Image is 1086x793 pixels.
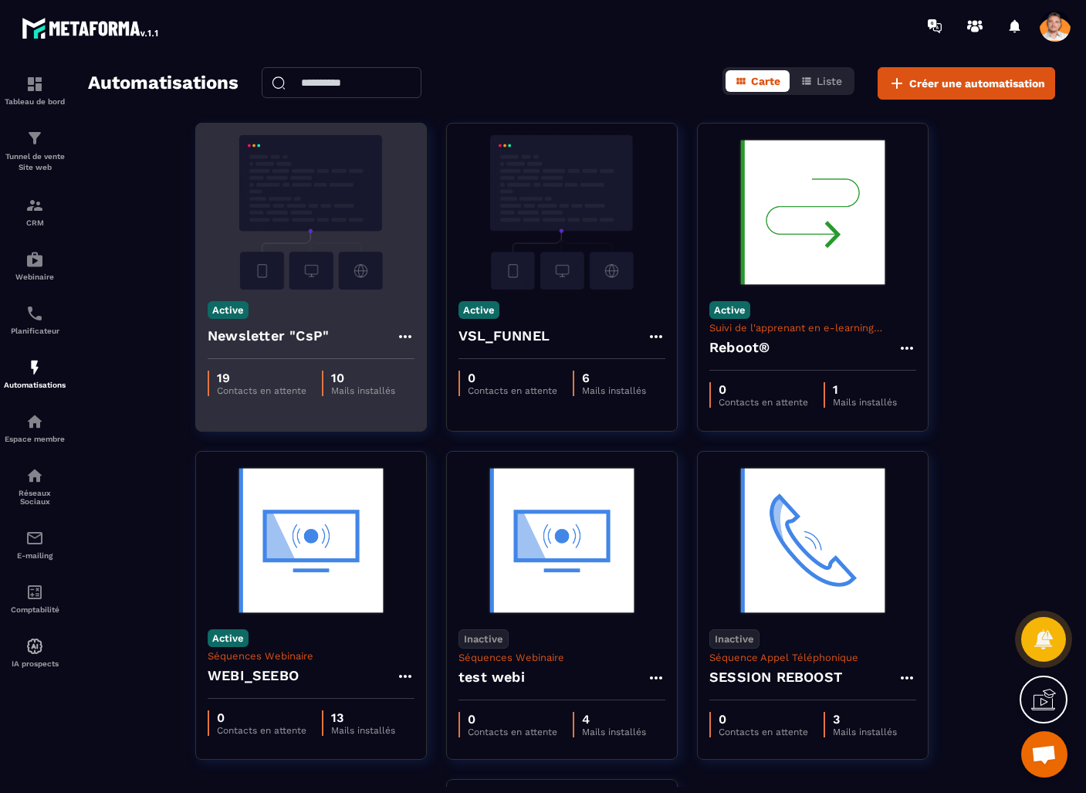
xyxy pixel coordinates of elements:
p: Contacts en attente [719,727,808,737]
p: Suivi de l'apprenant en e-learning asynchrone - Suivi du démarrage [709,322,916,334]
div: Ouvrir le chat [1021,731,1067,778]
p: CRM [4,219,66,227]
p: Comptabilité [4,605,66,614]
p: 0 [468,712,557,727]
p: Contacts en attente [468,385,557,396]
p: 13 [331,710,395,725]
p: Active [208,301,249,319]
img: scheduler [25,304,44,323]
a: automationsautomationsWebinaire [4,239,66,293]
p: 6 [582,371,646,385]
p: Contacts en attente [217,725,306,736]
h4: WEBI_SEEBO [208,665,299,686]
h4: VSL_FUNNEL [458,325,550,347]
p: Tableau de bord [4,97,66,106]
a: emailemailE-mailing [4,517,66,571]
a: formationformationCRM [4,185,66,239]
a: automationsautomationsEspace membre [4,401,66,455]
h4: Reboot® [709,337,770,358]
button: Liste [791,70,851,92]
p: 0 [468,371,557,385]
p: 0 [719,382,808,397]
button: Créer une automatisation [878,67,1055,100]
p: Active [458,301,499,319]
p: Contacts en attente [719,397,808,408]
a: formationformationTableau de bord [4,63,66,117]
a: automationsautomationsAutomatisations [4,347,66,401]
a: schedulerschedulerPlanificateur [4,293,66,347]
p: Active [709,301,750,319]
button: Carte [726,70,790,92]
p: Automatisations [4,381,66,389]
p: Contacts en attente [468,727,557,737]
p: Active [208,629,249,647]
p: Mails installés [833,727,897,737]
img: automation-background [458,135,665,290]
p: 1 [833,382,897,397]
img: automations [25,412,44,431]
img: automation-background [208,135,414,290]
a: formationformationTunnel de vente Site web [4,117,66,185]
span: Liste [817,75,842,87]
p: Mails installés [833,397,897,408]
p: Planificateur [4,327,66,335]
p: 0 [217,710,306,725]
p: Mails installés [582,385,646,396]
img: formation [25,196,44,215]
p: Mails installés [331,385,395,396]
p: 19 [217,371,306,385]
p: Réseaux Sociaux [4,489,66,506]
img: automations [25,358,44,377]
p: Séquences Webinaire [208,650,414,662]
img: formation [25,75,44,93]
h2: Automatisations [88,67,239,100]
p: Webinaire [4,273,66,281]
span: Créer une automatisation [909,76,1045,91]
p: E-mailing [4,551,66,560]
p: Espace membre [4,435,66,443]
img: automation-background [458,463,665,618]
p: 3 [833,712,897,727]
p: Contacts en attente [217,385,306,396]
p: 4 [582,712,646,727]
p: Mails installés [582,727,646,737]
img: formation [25,129,44,147]
h4: Newsletter "CsP" [208,325,329,347]
a: social-networksocial-networkRéseaux Sociaux [4,455,66,517]
img: email [25,529,44,547]
img: automations [25,250,44,269]
p: Inactive [458,629,509,649]
a: accountantaccountantComptabilité [4,571,66,625]
p: Mails installés [331,725,395,736]
img: social-network [25,466,44,485]
p: Séquences Webinaire [458,652,665,663]
p: Tunnel de vente Site web [4,151,66,173]
p: Inactive [709,629,760,649]
img: automation-background [709,135,916,290]
p: 10 [331,371,395,385]
img: automation-background [709,463,916,618]
span: Carte [751,75,780,87]
img: automations [25,637,44,656]
img: logo [22,14,161,42]
h4: test webi [458,666,525,688]
p: IA prospects [4,659,66,668]
img: accountant [25,583,44,602]
p: 0 [719,712,808,727]
h4: SESSION REBOOST [709,666,842,688]
img: automation-background [208,463,414,618]
p: Séquence Appel Téléphonique [709,652,916,663]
